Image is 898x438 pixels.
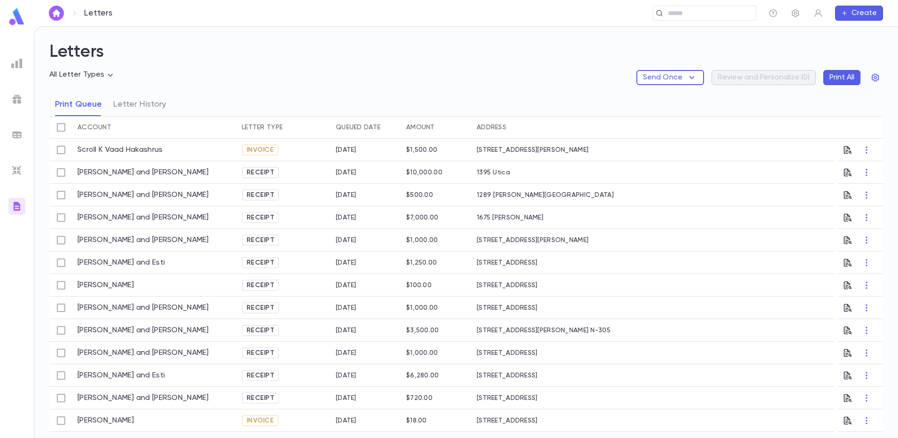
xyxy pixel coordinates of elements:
div: Letter Type [237,116,331,139]
div: [STREET_ADDRESS] [472,297,636,319]
img: logo [8,8,26,26]
div: 9/4/2025 [336,327,356,334]
div: $18.00 [406,417,427,424]
button: Letter History [113,93,166,116]
button: Preview [843,323,852,338]
button: Preview [843,391,852,406]
div: 9/4/2025 [336,304,356,312]
button: Print All [823,70,860,85]
div: $720.00 [406,394,433,402]
a: [PERSON_NAME] and [PERSON_NAME] [77,303,209,313]
h2: Letters [49,42,883,70]
span: Receipt [243,349,278,357]
p: Send Once [643,73,682,82]
p: Letters [84,8,112,18]
div: 9/2/2025 [336,236,356,244]
span: Receipt [243,327,278,334]
button: Preview [843,233,852,248]
div: Account [77,116,111,139]
div: $1,250.00 [406,259,437,266]
div: Address [477,116,506,139]
a: [PERSON_NAME] and Esti [77,258,165,267]
button: Preview [843,300,852,315]
button: Preview [843,413,852,428]
div: [STREET_ADDRESS] [472,387,636,409]
div: $500.00 [406,191,433,199]
button: Preview [843,255,852,270]
button: Preview [843,368,852,383]
div: Address [472,116,636,139]
div: $100.00 [406,282,432,289]
span: Receipt [243,372,278,379]
button: Send Once [636,70,704,85]
a: [PERSON_NAME] and [PERSON_NAME] [77,213,209,222]
div: 9/10/2025 [336,417,356,424]
span: Receipt [243,214,278,221]
button: Preview [843,345,852,360]
button: Print Queue [55,93,102,116]
div: 9/2/2025 [336,259,356,266]
div: 9/2/2025 [336,282,356,289]
a: [PERSON_NAME] and [PERSON_NAME] [77,326,209,335]
button: Create [835,6,883,21]
div: $1,000.00 [406,349,438,357]
img: home_white.a664292cf8c1dea59945f0da9f25487c.svg [51,9,62,17]
div: 9/8/2025 [336,394,356,402]
div: [STREET_ADDRESS] [472,364,636,387]
a: [PERSON_NAME] and [PERSON_NAME] [77,190,209,200]
span: Invoice [243,146,278,154]
div: Amount [406,116,435,139]
span: Receipt [243,191,278,199]
div: 1289 [PERSON_NAME][GEOGRAPHIC_DATA] [472,184,636,206]
div: Account [73,116,237,139]
span: Invoice [243,417,278,424]
div: [STREET_ADDRESS][PERSON_NAME] [472,229,636,251]
button: Preview [843,210,852,225]
span: Receipt [243,394,278,402]
img: batches_grey.339ca447c9d9533ef1741baa751efc33.svg [11,129,23,141]
div: Queued Date [331,116,402,139]
div: All Letter Types [49,68,116,82]
div: [STREET_ADDRESS][PERSON_NAME] N-305 [472,319,636,342]
span: Receipt [243,169,278,176]
a: [PERSON_NAME] and [PERSON_NAME] [77,348,209,358]
img: letters_gradient.3eab1cb48f695cfc331407e3924562ea.svg [11,201,23,212]
img: campaigns_grey.99e729a5f7ee94e3726e6486bddda8f1.svg [11,94,23,105]
div: 8/12/2025 [336,169,356,176]
div: 9/5/2025 [336,372,356,379]
span: Receipt [243,259,278,266]
a: [PERSON_NAME] and [PERSON_NAME] [77,235,209,245]
div: $1,000.00 [406,236,438,244]
button: Preview [843,278,852,293]
button: Preview [843,165,852,180]
a: [PERSON_NAME] and [PERSON_NAME] [77,168,209,177]
a: [PERSON_NAME] and Esti [77,371,165,380]
div: $1,000.00 [406,304,438,312]
div: 1395 Utica [472,161,636,184]
div: 8/9/2025 [336,146,356,154]
div: $1,500.00 [406,146,438,154]
div: Queued Date [336,116,380,139]
a: Scroll K Vaad Hakashrus [77,145,163,155]
button: Preview [843,142,852,157]
div: $10,000.00 [406,169,442,176]
div: 8/20/2025 [336,214,356,221]
div: [STREET_ADDRESS] [472,274,636,297]
span: Receipt [243,282,278,289]
a: [PERSON_NAME] and [PERSON_NAME] [77,393,209,403]
div: 9/4/2025 [336,349,356,357]
div: $6,280.00 [406,372,439,379]
div: 8/18/2025 [336,191,356,199]
a: [PERSON_NAME] [77,281,134,290]
div: Amount [402,116,472,139]
button: Preview [843,188,852,203]
div: $7,000.00 [406,214,439,221]
img: reports_grey.c525e4749d1bce6a11f5fe2a8de1b229.svg [11,58,23,69]
div: Letter Type [242,116,283,139]
div: [STREET_ADDRESS] [472,342,636,364]
div: 1675 [PERSON_NAME] [472,206,636,229]
div: [STREET_ADDRESS][PERSON_NAME] [472,139,636,161]
div: $3,500.00 [406,327,439,334]
img: imports_grey.530a8a0e642e233f2baf0ef88e8c9fcb.svg [11,165,23,176]
a: [PERSON_NAME] [77,416,134,425]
